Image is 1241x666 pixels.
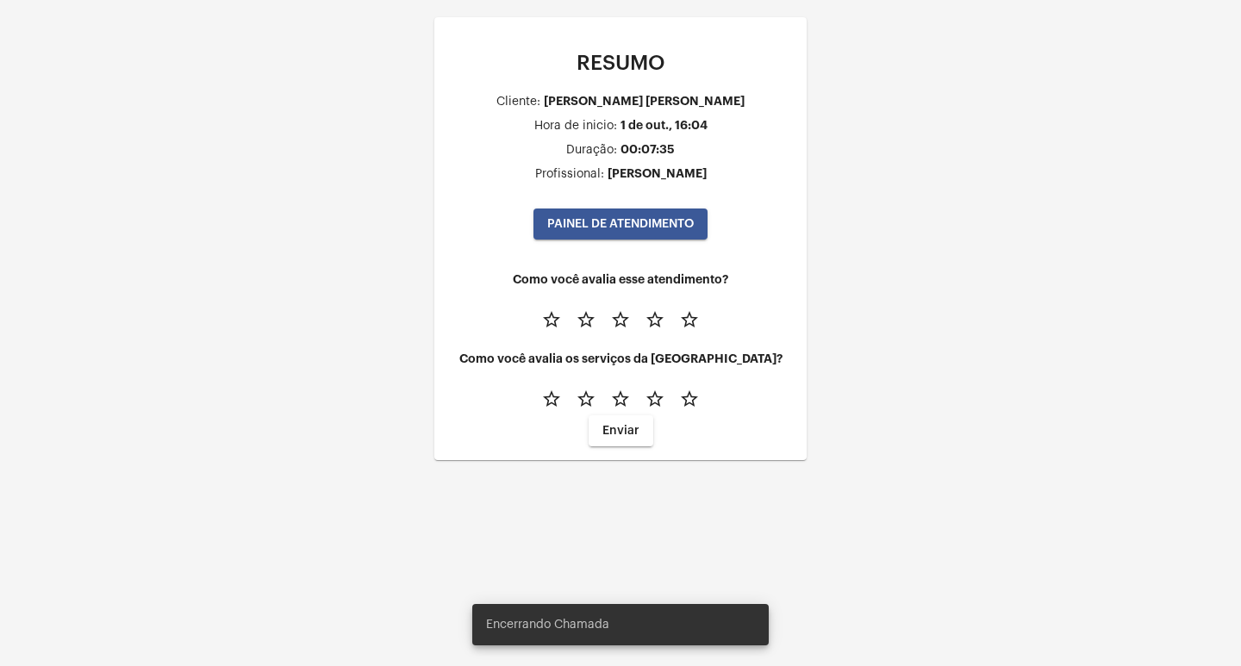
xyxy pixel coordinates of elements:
span: Encerrando Chamada [486,616,609,633]
p: RESUMO [448,52,793,74]
button: Enviar [589,415,653,446]
mat-icon: star_border [610,389,631,409]
span: Enviar [602,425,639,437]
mat-icon: star_border [610,309,631,330]
h4: Como você avalia os serviços da [GEOGRAPHIC_DATA]? [448,352,793,365]
mat-icon: star_border [576,389,596,409]
div: 00:07:35 [620,143,675,156]
div: [PERSON_NAME] [PERSON_NAME] [544,95,745,108]
div: [PERSON_NAME] [608,167,707,180]
mat-icon: star_border [645,389,665,409]
mat-icon: star_border [645,309,665,330]
div: Profissional: [535,168,604,181]
div: Cliente: [496,96,540,109]
button: PAINEL DE ATENDIMENTO [533,209,708,240]
div: Hora de inicio: [534,120,617,133]
mat-icon: star_border [541,309,562,330]
mat-icon: star_border [679,309,700,330]
span: PAINEL DE ATENDIMENTO [547,218,694,230]
mat-icon: star_border [541,389,562,409]
mat-icon: star_border [576,309,596,330]
div: Duração: [566,144,617,157]
mat-icon: star_border [679,389,700,409]
div: 1 de out., 16:04 [620,119,708,132]
h4: Como você avalia esse atendimento? [448,273,793,286]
